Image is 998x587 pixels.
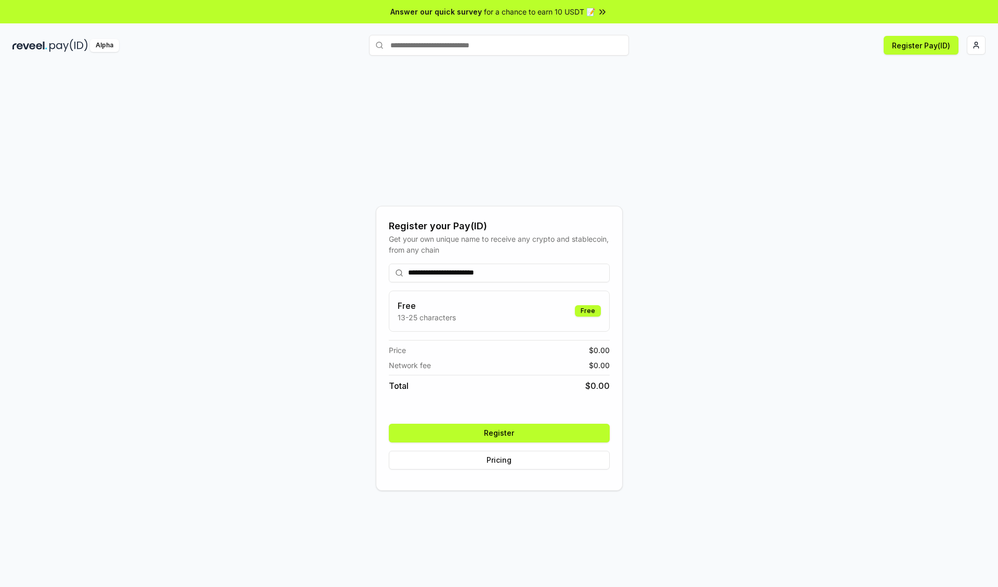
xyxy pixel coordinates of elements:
[12,39,47,52] img: reveel_dark
[398,312,456,323] p: 13-25 characters
[49,39,88,52] img: pay_id
[585,380,610,392] span: $ 0.00
[589,360,610,371] span: $ 0.00
[390,6,482,17] span: Answer our quick survey
[589,345,610,356] span: $ 0.00
[389,424,610,442] button: Register
[389,233,610,255] div: Get your own unique name to receive any crypto and stablecoin, from any chain
[389,380,409,392] span: Total
[389,345,406,356] span: Price
[484,6,595,17] span: for a chance to earn 10 USDT 📝
[398,299,456,312] h3: Free
[389,219,610,233] div: Register your Pay(ID)
[90,39,119,52] div: Alpha
[575,305,601,317] div: Free
[884,36,958,55] button: Register Pay(ID)
[389,360,431,371] span: Network fee
[389,451,610,469] button: Pricing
